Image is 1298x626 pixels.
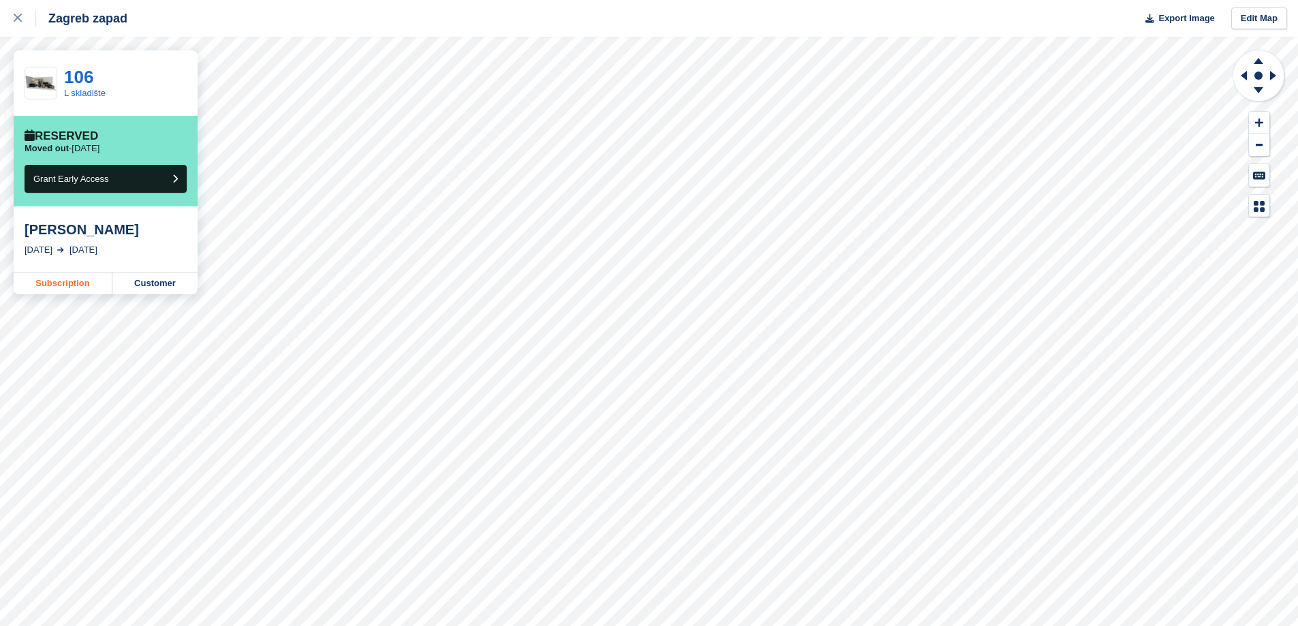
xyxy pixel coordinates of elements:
[14,272,112,294] a: Subscription
[25,129,98,143] div: Reserved
[36,10,127,27] div: Zagreb zapad
[112,272,198,294] a: Customer
[1137,7,1215,30] button: Export Image
[1249,195,1269,217] button: Map Legend
[1249,164,1269,187] button: Keyboard Shortcuts
[1249,134,1269,157] button: Zoom Out
[25,221,187,238] div: [PERSON_NAME]
[25,165,187,193] button: Grant Early Access
[64,67,93,87] a: 106
[33,174,109,184] span: Grant Early Access
[1249,112,1269,134] button: Zoom In
[57,247,64,253] img: arrow-right-light-icn-cde0832a797a2874e46488d9cf13f60e5c3a73dbe684e267c42b8395dfbc2abf.svg
[1158,12,1214,25] span: Export Image
[64,88,106,98] a: L skladište
[25,76,57,91] img: container-lg-1024x492.png
[25,243,52,257] div: [DATE]
[1231,7,1287,30] a: Edit Map
[69,243,97,257] div: [DATE]
[25,143,99,154] p: -[DATE]
[25,143,69,153] span: Moved out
